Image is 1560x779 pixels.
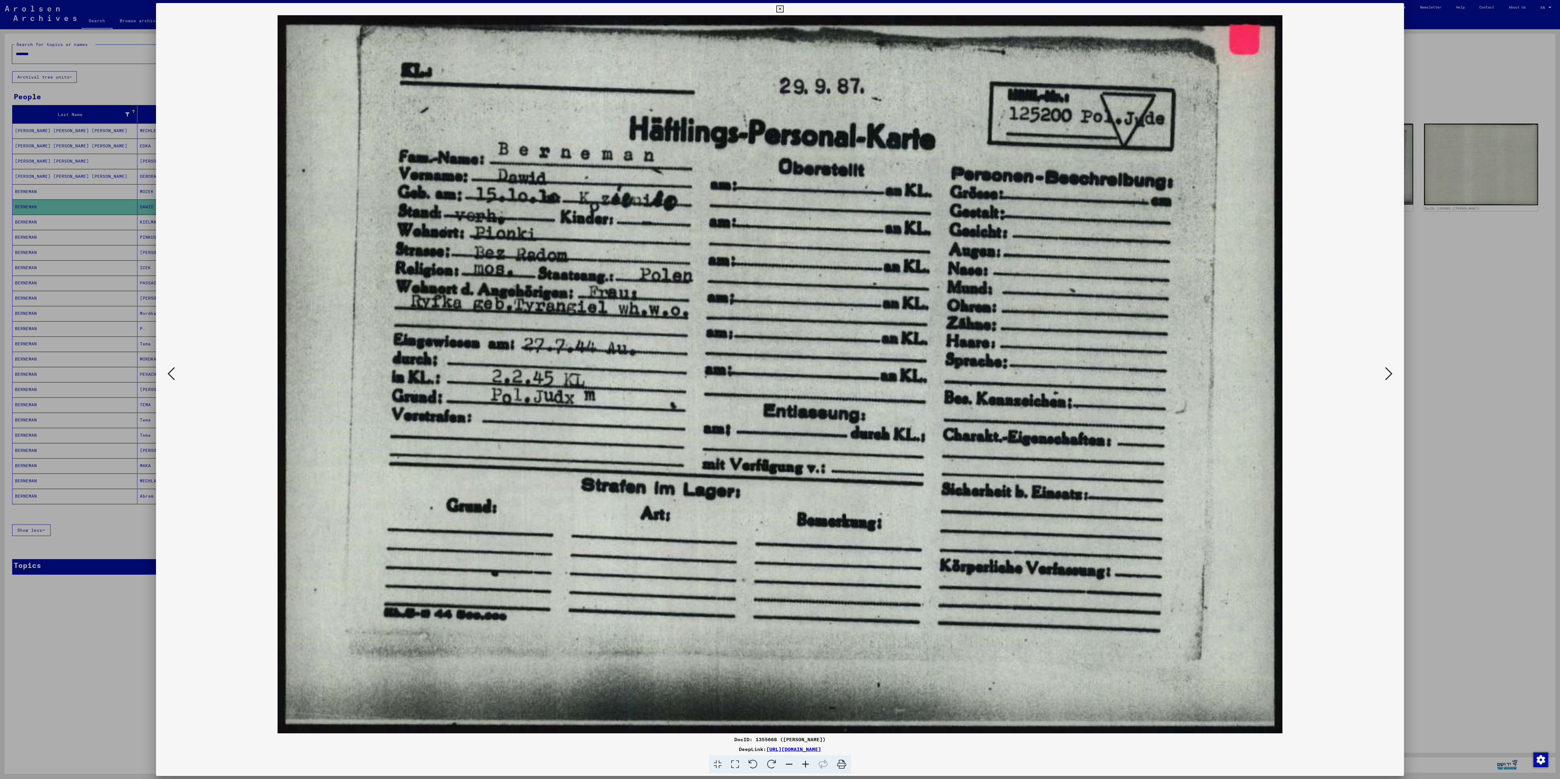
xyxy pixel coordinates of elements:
a: [URL][DOMAIN_NAME] [766,746,821,752]
div: DocID: 1355668 ([PERSON_NAME]) [156,736,1404,743]
img: 001.jpg [177,15,1383,733]
div: DeepLink: [156,746,1404,753]
img: Change consent [1533,753,1548,767]
div: Change consent [1533,752,1548,767]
